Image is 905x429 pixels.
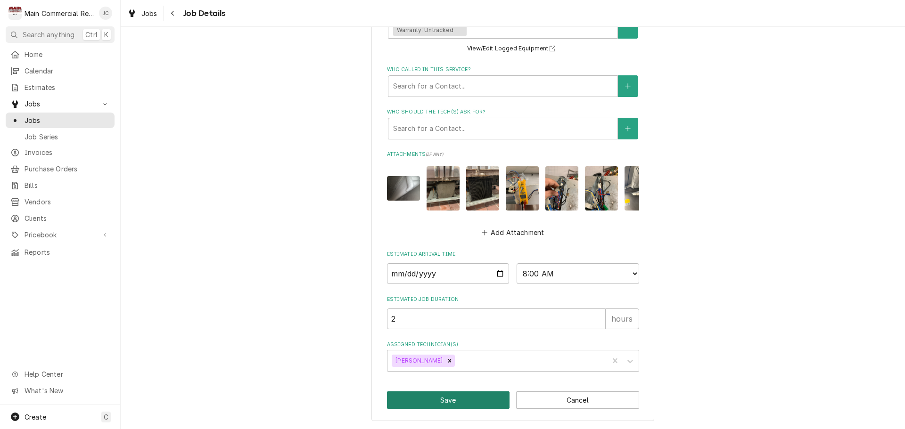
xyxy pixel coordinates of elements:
[25,147,110,157] span: Invoices
[480,226,546,239] button: Add Attachment
[585,166,618,210] img: Mfkj48bQdKsN9dRvAU1K
[387,108,639,139] div: Who should the tech(s) ask for?
[25,8,94,18] div: Main Commercial Refrigeration Service
[625,125,631,132] svg: Create New Contact
[387,176,420,201] img: wcSVijIKTpSJZ27PoVKZ
[6,178,115,193] a: Bills
[6,129,115,145] a: Job Series
[25,132,110,142] span: Job Series
[387,341,639,372] div: Assigned Technician(s)
[25,386,109,396] span: What's New
[181,7,226,20] span: Job Details
[123,6,161,21] a: Jobs
[25,197,110,207] span: Vendors
[545,166,578,210] img: 39UsHxJfRWagfbMSgtXh
[387,66,639,97] div: Who called in this service?
[6,63,115,79] a: Calendar
[387,151,639,158] label: Attachments
[466,43,560,55] button: View/Edit Logged Equipment
[618,118,638,139] button: Create New Contact
[8,7,22,20] div: Main Commercial Refrigeration Service's Avatar
[25,180,110,190] span: Bills
[25,66,110,76] span: Calendar
[25,413,46,421] span: Create
[6,194,115,210] a: Vendors
[25,247,110,257] span: Reports
[387,251,639,284] div: Estimated Arrival Time
[104,412,108,422] span: C
[25,213,110,223] span: Clients
[516,391,639,409] button: Cancel
[6,47,115,62] a: Home
[99,7,112,20] div: JC
[517,263,639,284] select: Time Select
[25,115,110,125] span: Jobs
[387,391,639,409] div: Button Group
[25,369,109,379] span: Help Center
[104,30,108,40] span: K
[387,263,510,284] input: Date
[165,6,181,21] button: Navigate back
[427,166,460,210] img: AJOHoC3JR4kUEbGq7b1Q
[25,230,96,240] span: Pricebook
[392,355,444,367] div: [PERSON_NAME]
[6,113,115,128] a: Jobs
[6,26,115,43] button: Search anythingCtrlK
[387,296,639,303] label: Estimated Job Duration
[387,66,639,73] label: Who called in this service?
[25,99,96,109] span: Jobs
[23,30,74,40] span: Search anything
[387,108,639,116] label: Who should the tech(s) ask for?
[25,49,110,59] span: Home
[387,341,639,348] label: Assigned Technician(s)
[141,8,157,18] span: Jobs
[6,80,115,95] a: Estimates
[387,391,639,409] div: Button Group Row
[625,83,631,89] svg: Create New Contact
[6,145,115,160] a: Invoices
[6,161,115,177] a: Purchase Orders
[506,166,539,210] img: KaWrwZfcTDyAIiWVVgX9
[387,391,510,409] button: Save
[25,82,110,92] span: Estimates
[6,227,115,243] a: Go to Pricebook
[426,152,444,157] span: ( if any )
[387,296,639,329] div: Estimated Job Duration
[6,210,115,226] a: Clients
[6,244,115,260] a: Reports
[387,251,639,258] label: Estimated Arrival Time
[6,366,115,382] a: Go to Help Center
[618,75,638,97] button: Create New Contact
[625,166,658,210] img: kMmYGO3DS6gt2itqcjT3
[6,96,115,112] a: Go to Jobs
[85,30,98,40] span: Ctrl
[6,383,115,398] a: Go to What's New
[387,151,639,239] div: Attachments
[8,7,22,20] div: M
[466,166,499,210] img: jbobku9QlkxUQzMYcjLA
[444,355,455,367] div: Remove Dorian Wertz
[99,7,112,20] div: Jan Costello's Avatar
[25,164,110,174] span: Purchase Orders
[605,308,639,329] div: hours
